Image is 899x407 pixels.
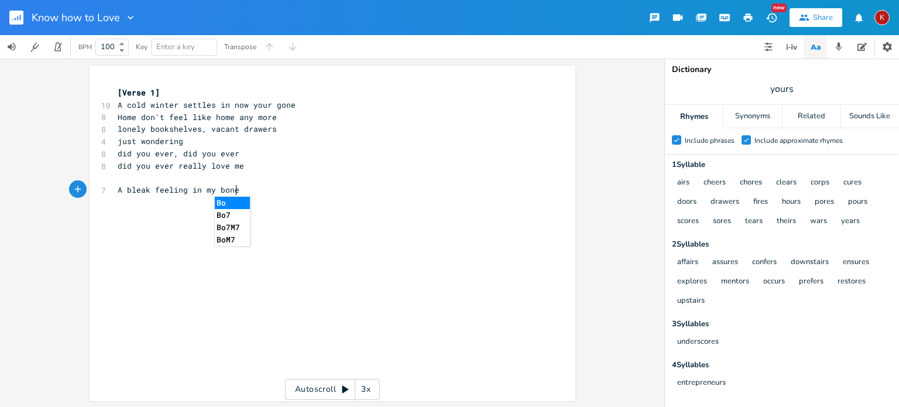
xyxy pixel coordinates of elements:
[811,178,829,188] button: corps
[677,178,689,188] button: airs
[118,87,160,98] span: [Verse 1]
[810,217,827,227] button: wars
[677,258,698,268] button: affairs
[843,178,862,188] button: cures
[215,197,250,209] li: Bo
[841,105,899,128] div: Sounds Like
[782,197,801,207] button: hours
[672,161,892,169] div: 1 Syllable
[711,197,739,207] button: drawers
[704,178,726,188] button: cheers
[745,217,763,227] button: tears
[783,105,840,128] div: Related
[754,137,843,144] div: Include approximate rhymes
[721,277,749,287] button: mentors
[677,277,707,287] button: explores
[224,43,256,50] div: Transpose
[752,258,777,268] button: confers
[118,148,239,159] span: did you ever, did you ever
[136,43,147,50] div: Key
[355,379,376,400] div: 3x
[713,217,731,227] button: sores
[672,361,892,369] div: 4 Syllable s
[760,7,783,28] button: New
[677,378,726,388] button: entrepreneurs
[777,217,796,227] button: theirs
[156,42,195,52] span: Enter a key
[813,12,833,23] div: Share
[874,10,890,25] div: kerynlee24
[215,209,250,221] li: Bo7
[841,217,860,227] button: years
[799,277,823,287] button: prefers
[118,100,296,110] span: A cold winter settles in now your gone
[712,258,738,268] button: assures
[723,105,781,128] div: Synonyms
[790,8,842,27] button: Share
[685,137,735,144] div: Include phrases
[771,4,787,12] div: New
[118,136,183,146] span: just wondering
[740,178,762,188] button: chores
[672,241,892,248] div: 2 Syllable s
[215,221,250,234] li: Bo7M7
[672,320,892,328] div: 3 Syllable s
[215,234,250,246] li: BoM7
[815,197,834,207] button: pores
[677,197,696,207] button: doors
[848,197,867,207] button: pours
[677,296,705,306] button: upstairs
[78,44,92,50] div: BPM
[285,379,380,400] div: Autoscroll
[118,112,277,122] span: Home don't feel like home any more
[753,197,768,207] button: fires
[770,83,794,96] span: yours
[665,105,723,128] div: Rhymes
[672,66,892,74] div: Dictionary
[776,178,797,188] button: clears
[118,124,277,134] span: lonely bookshelves, vacant drawers
[677,337,719,347] button: underscores
[838,277,866,287] button: restores
[677,217,699,227] button: scores
[791,258,829,268] button: downstairs
[118,184,239,195] span: A bleak feeling in my bone
[118,160,244,171] span: did you ever really love me
[32,12,120,23] span: Know how to Love
[874,4,890,31] button: K
[763,277,785,287] button: occurs
[843,258,869,268] button: ensures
